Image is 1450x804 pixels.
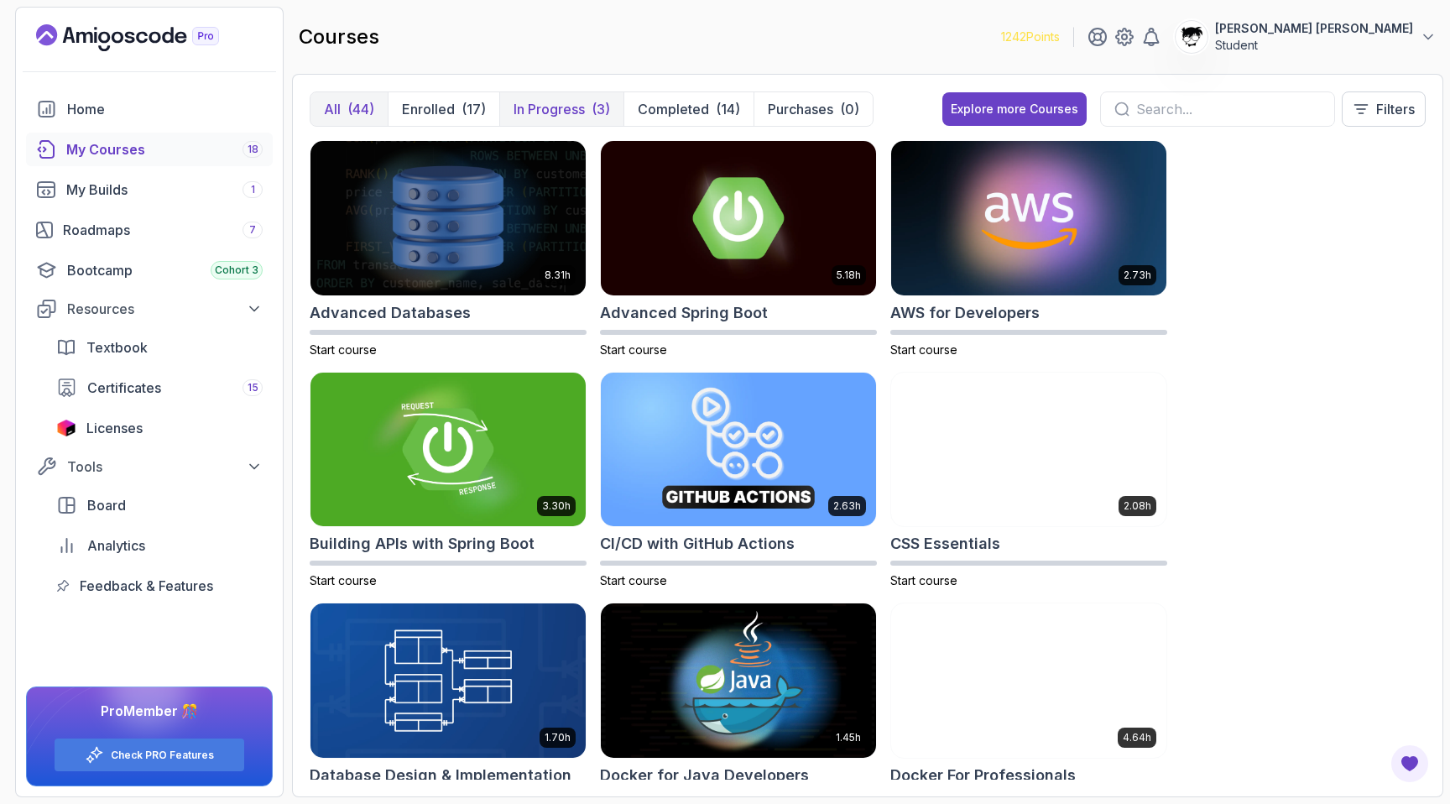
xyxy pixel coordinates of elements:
[310,603,586,758] img: Database Design & Implementation card
[836,731,861,744] p: 1.45h
[66,139,263,159] div: My Courses
[87,378,161,398] span: Certificates
[542,499,571,513] p: 3.30h
[46,569,273,603] a: feedback
[833,499,861,513] p: 2.63h
[310,141,586,295] img: Advanced Databases card
[890,532,1000,556] h2: CSS Essentials
[248,381,258,394] span: 15
[623,92,754,126] button: Completed(14)
[1001,29,1060,45] p: 1242 Points
[26,294,273,324] button: Resources
[67,457,263,477] div: Tools
[600,532,795,556] h2: CI/CD with GitHub Actions
[890,573,957,587] span: Start course
[86,337,148,358] span: Textbook
[249,223,256,237] span: 7
[67,299,263,319] div: Resources
[592,99,610,119] div: (3)
[66,180,263,200] div: My Builds
[26,213,273,247] a: roadmaps
[56,420,76,436] img: jetbrains icon
[890,764,1076,787] h2: Docker For Professionals
[462,99,486,119] div: (17)
[402,99,455,119] p: Enrolled
[111,749,214,762] a: Check PRO Features
[837,269,861,282] p: 5.18h
[601,373,876,527] img: CI/CD with GitHub Actions card
[36,24,258,51] a: Landing page
[600,342,667,357] span: Start course
[942,92,1087,126] button: Explore more Courses
[87,535,145,556] span: Analytics
[347,99,374,119] div: (44)
[26,173,273,206] a: builds
[67,260,263,280] div: Bootcamp
[46,411,273,445] a: licenses
[890,342,957,357] span: Start course
[310,92,388,126] button: All(44)
[601,603,876,758] img: Docker for Java Developers card
[1175,20,1437,54] button: user profile image[PERSON_NAME] [PERSON_NAME]Student
[248,143,258,156] span: 18
[310,532,535,556] h2: Building APIs with Spring Boot
[46,529,273,562] a: analytics
[215,264,258,277] span: Cohort 3
[600,764,809,787] h2: Docker for Java Developers
[310,301,471,325] h2: Advanced Databases
[46,331,273,364] a: textbook
[67,99,263,119] div: Home
[1124,269,1151,282] p: 2.73h
[499,92,623,126] button: In Progress(3)
[63,220,263,240] div: Roadmaps
[310,573,377,587] span: Start course
[26,133,273,166] a: courses
[26,92,273,126] a: home
[310,342,377,357] span: Start course
[1376,99,1415,119] p: Filters
[310,373,586,527] img: Building APIs with Spring Boot card
[310,764,571,787] h2: Database Design & Implementation
[1390,744,1430,784] button: Open Feedback Button
[600,301,768,325] h2: Advanced Spring Boot
[1342,91,1426,127] button: Filters
[600,573,667,587] span: Start course
[514,99,585,119] p: In Progress
[86,418,143,438] span: Licenses
[951,101,1078,117] div: Explore more Courses
[80,576,213,596] span: Feedback & Features
[1215,37,1413,54] p: Student
[324,99,341,119] p: All
[1215,20,1413,37] p: [PERSON_NAME] [PERSON_NAME]
[87,495,126,515] span: Board
[890,301,1040,325] h2: AWS for Developers
[299,23,379,50] h2: courses
[54,738,245,772] button: Check PRO Features
[1124,499,1151,513] p: 2.08h
[1123,731,1151,744] p: 4.64h
[388,92,499,126] button: Enrolled(17)
[840,99,859,119] div: (0)
[1176,21,1207,53] img: user profile image
[251,183,255,196] span: 1
[716,99,740,119] div: (14)
[891,603,1166,758] img: Docker For Professionals card
[545,731,571,744] p: 1.70h
[26,253,273,287] a: bootcamp
[1136,99,1321,119] input: Search...
[545,269,571,282] p: 8.31h
[46,371,273,405] a: certificates
[891,373,1166,527] img: CSS Essentials card
[891,141,1166,295] img: AWS for Developers card
[46,488,273,522] a: board
[26,452,273,482] button: Tools
[754,92,873,126] button: Purchases(0)
[638,99,709,119] p: Completed
[601,141,876,295] img: Advanced Spring Boot card
[768,99,833,119] p: Purchases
